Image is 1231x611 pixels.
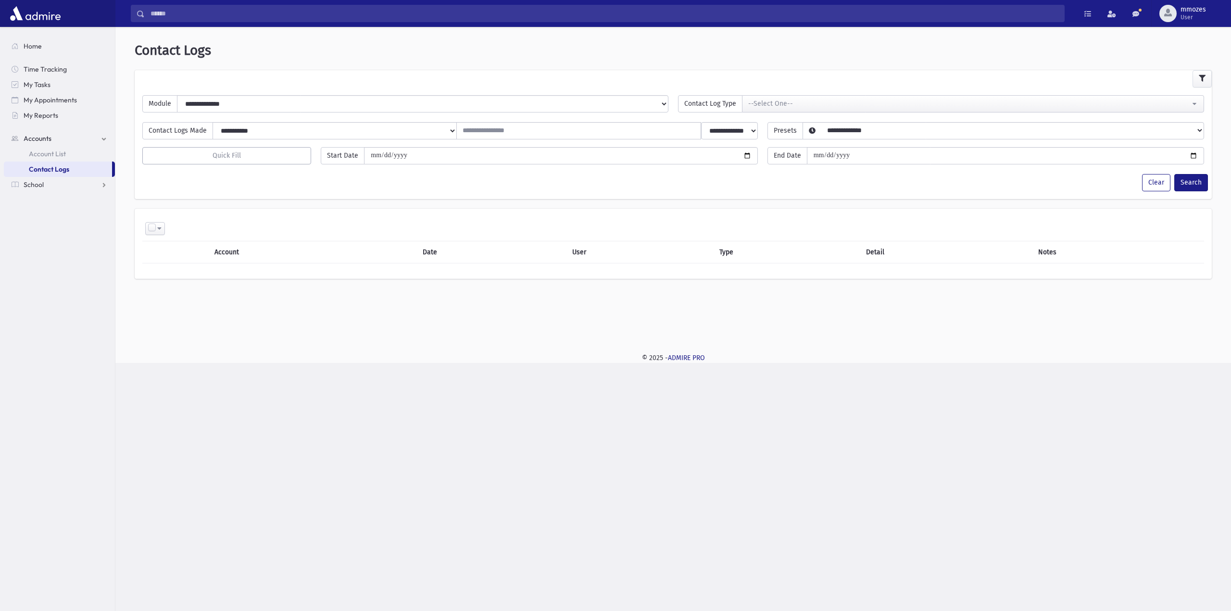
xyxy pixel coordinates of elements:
span: Home [24,42,42,50]
img: AdmirePro [8,4,63,23]
th: Detail [860,241,1032,263]
th: Type [714,241,861,263]
span: Presets [767,122,803,139]
span: My Reports [24,111,58,120]
a: Account List [4,146,115,162]
span: My Appointments [24,96,77,104]
a: Home [4,38,115,54]
div: --Select One-- [748,99,1190,109]
a: My Tasks [4,77,115,92]
span: Time Tracking [24,65,67,74]
input: Search [145,5,1064,22]
span: Account List [29,150,66,158]
a: School [4,177,115,192]
div: © 2025 - [131,353,1216,363]
a: Accounts [4,131,115,146]
span: Contact Logs [29,165,69,174]
span: Accounts [24,134,51,143]
button: Quick Fill [142,147,311,164]
a: My Appointments [4,92,115,108]
a: My Reports [4,108,115,123]
span: Module [142,95,177,112]
span: User [1181,13,1206,21]
span: mmozes [1181,6,1206,13]
th: Date [417,241,566,263]
a: Contact Logs [4,162,112,177]
a: ADMIRE PRO [668,354,705,362]
span: Contact Logs Made [142,122,213,139]
span: Contact Log Type [678,95,742,112]
th: User [566,241,714,263]
button: Search [1174,174,1208,191]
span: School [24,180,44,189]
th: Notes [1032,241,1204,263]
th: Account [209,241,416,263]
span: Start Date [321,147,364,164]
span: Contact Logs [135,42,211,58]
button: Clear [1142,174,1170,191]
span: Quick Fill [213,151,241,160]
button: --Select One-- [742,95,1204,112]
a: Time Tracking [4,62,115,77]
span: My Tasks [24,80,50,89]
span: End Date [767,147,807,164]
